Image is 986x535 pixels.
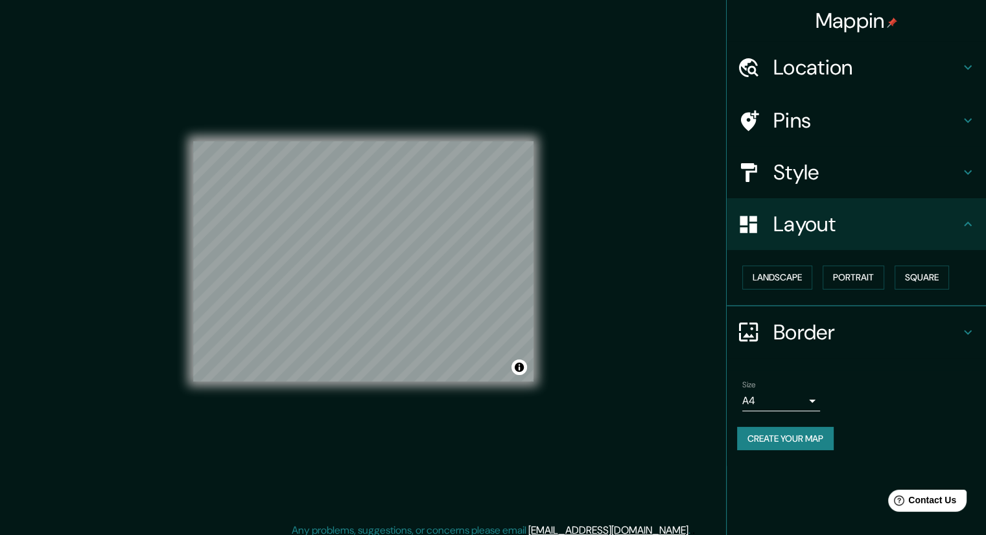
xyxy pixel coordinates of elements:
[511,359,527,375] button: Toggle attribution
[727,198,986,250] div: Layout
[773,108,960,133] h4: Pins
[727,146,986,198] div: Style
[193,141,534,381] canvas: Map
[727,95,986,146] div: Pins
[816,8,898,34] h4: Mappin
[823,266,884,290] button: Portrait
[895,266,949,290] button: Square
[742,266,812,290] button: Landscape
[742,391,820,411] div: A4
[773,159,960,185] h4: Style
[871,484,972,521] iframe: Help widget launcher
[773,211,960,237] h4: Layout
[887,17,897,28] img: pin-icon.png
[727,306,986,358] div: Border
[773,54,960,80] h4: Location
[737,427,834,451] button: Create your map
[742,379,756,390] label: Size
[727,41,986,93] div: Location
[773,319,960,345] h4: Border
